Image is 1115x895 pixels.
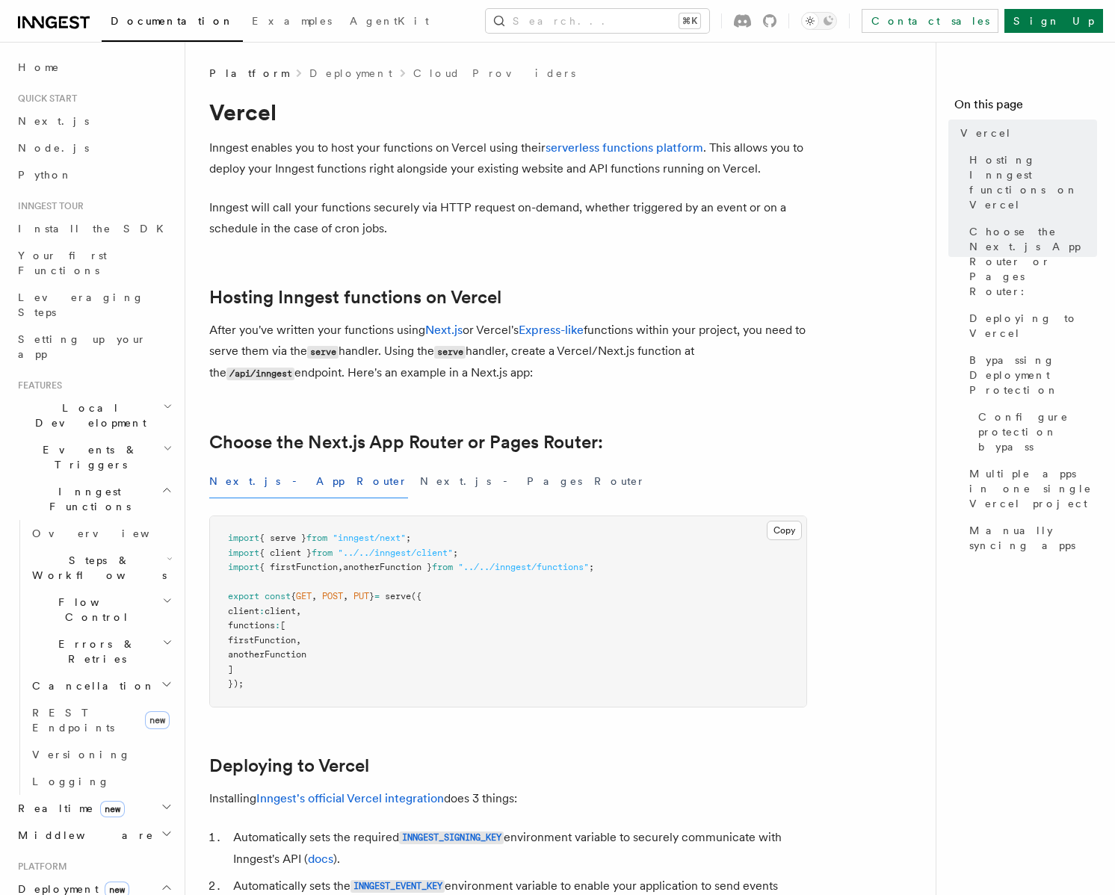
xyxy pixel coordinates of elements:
p: Inngest will call your functions securely via HTTP request on-demand, whether triggered by an eve... [209,197,807,239]
span: Middleware [12,828,154,843]
a: Vercel [954,120,1097,146]
span: Flow Control [26,595,162,625]
span: }); [228,678,244,689]
span: import [228,548,259,558]
p: Inngest enables you to host your functions on Vercel using their . This allows you to deploy your... [209,137,807,179]
a: Install the SDK [12,215,176,242]
a: Overview [26,520,176,547]
a: Multiple apps in one single Vercel project [963,460,1097,517]
span: Configure protection bypass [978,409,1097,454]
a: Configure protection bypass [972,403,1097,460]
span: client [228,606,259,616]
span: new [145,711,170,729]
span: ; [589,562,594,572]
button: Flow Control [26,589,176,631]
span: Documentation [111,15,234,27]
a: Your first Functions [12,242,176,284]
span: AgentKit [350,15,429,27]
span: "../../inngest/functions" [458,562,589,572]
h1: Vercel [209,99,807,126]
span: functions [228,620,275,631]
a: Deploying to Vercel [963,305,1097,347]
button: Next.js - Pages Router [420,465,646,498]
button: Events & Triggers [12,436,176,478]
a: Versioning [26,741,176,768]
span: new [100,801,125,817]
h4: On this page [954,96,1097,120]
span: Deploying to Vercel [969,311,1097,341]
button: Copy [767,521,802,540]
span: Manually syncing apps [969,523,1097,553]
span: Choose the Next.js App Router or Pages Router: [969,224,1097,299]
span: from [432,562,453,572]
a: Node.js [12,134,176,161]
button: Toggle dark mode [801,12,837,30]
span: Versioning [32,749,131,761]
code: /api/inngest [226,368,294,380]
a: Express-like [519,323,584,337]
span: = [374,591,380,601]
a: Manually syncing apps [963,517,1097,559]
span: [ [280,620,285,631]
a: Documentation [102,4,243,42]
code: INNGEST_EVENT_KEY [350,880,445,893]
span: Hosting Inngest functions on Vercel [969,152,1097,212]
span: Quick start [12,93,77,105]
code: serve [434,346,466,359]
code: serve [307,346,339,359]
span: Realtime [12,801,125,816]
a: Setting up your app [12,326,176,368]
span: Platform [209,66,288,81]
a: Logging [26,768,176,795]
span: Steps & Workflows [26,553,167,583]
span: Node.js [18,142,89,154]
span: const [265,591,291,601]
a: INNGEST_SIGNING_KEY [399,830,504,844]
a: REST Endpointsnew [26,699,176,741]
span: anotherFunction [228,649,306,660]
button: Steps & Workflows [26,547,176,589]
span: export [228,591,259,601]
span: Install the SDK [18,223,173,235]
span: Platform [12,861,67,873]
a: Deployment [309,66,392,81]
button: Inngest Functions [12,478,176,520]
a: Hosting Inngest functions on Vercel [963,146,1097,218]
span: serve [385,591,411,601]
span: ; [453,548,458,558]
a: Choose the Next.js App Router or Pages Router: [963,218,1097,305]
div: Inngest Functions [12,520,176,795]
span: Leveraging Steps [18,291,144,318]
a: Choose the Next.js App Router or Pages Router: [209,432,603,453]
span: Inngest tour [12,200,84,212]
a: Sign Up [1004,9,1103,33]
span: { serve } [259,533,306,543]
span: "../../inngest/client" [338,548,453,558]
span: Examples [252,15,332,27]
span: Vercel [960,126,1012,140]
span: Bypassing Deployment Protection [969,353,1097,397]
span: import [228,562,259,572]
span: } [369,591,374,601]
button: Local Development [12,394,176,436]
span: , [296,606,301,616]
span: Events & Triggers [12,442,163,472]
span: Inngest Functions [12,484,161,514]
button: Realtimenew [12,795,176,822]
button: Search...⌘K [486,9,709,33]
span: firstFunction [228,635,296,645]
span: Local Development [12,400,163,430]
a: Leveraging Steps [12,284,176,326]
span: Next.js [18,115,89,127]
a: Home [12,54,176,81]
span: Your first Functions [18,250,107,276]
span: from [306,533,327,543]
a: Hosting Inngest functions on Vercel [209,287,501,308]
span: ] [228,664,233,675]
span: PUT [353,591,369,601]
span: { [291,591,296,601]
span: Multiple apps in one single Vercel project [969,466,1097,511]
span: { firstFunction [259,562,338,572]
span: Errors & Retries [26,637,162,666]
a: docs [308,852,333,866]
